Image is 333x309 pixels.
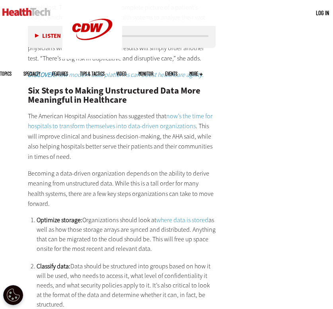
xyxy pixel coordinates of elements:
li: Data should be structured into groups based on how it will be used, who needs to access it, what ... [37,261,216,309]
button: Open Preferences [3,285,23,305]
a: Features [52,71,68,76]
p: The American Hospital Association has suggested that . This will improve clinical and business de... [28,111,216,162]
strong: Classify data: [37,262,70,270]
div: Cookie Settings [3,285,23,305]
a: Events [165,71,177,76]
h2: Six Steps to Making Unstructured Data More Meaningful in Healthcare [28,86,216,104]
a: CDW [62,53,122,61]
img: Home [2,8,51,16]
div: User menu [316,9,329,17]
a: MonITor [138,71,153,76]
span: Specialty [23,71,40,76]
a: Tips & Tactics [80,71,105,76]
a: Video [117,71,127,76]
p: Becoming a data-driven organization depends on the ability to derive meaning from unstructured da... [28,168,216,209]
a: Log in [316,9,329,16]
span: More [189,71,203,76]
a: where data is stored [156,215,208,224]
strong: Optimize storage: [37,215,82,224]
li: Organizations should look at as well as how those storage arrays are synced and distributed. Anyt... [37,215,216,253]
